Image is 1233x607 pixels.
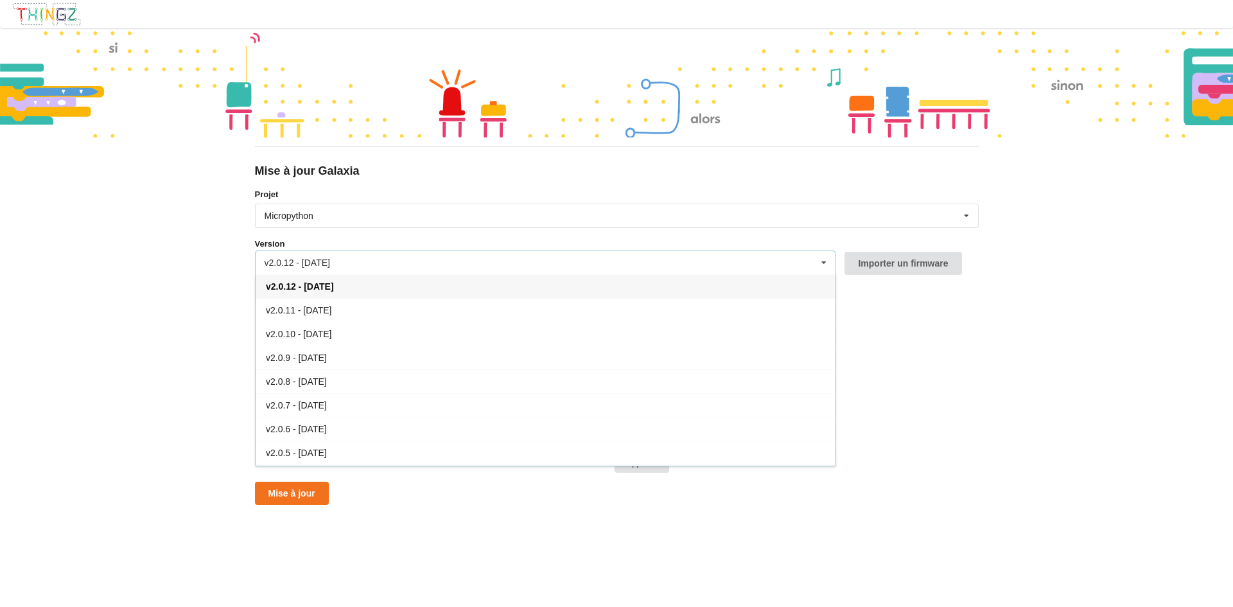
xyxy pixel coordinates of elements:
div: v2.0.12 - [DATE] [265,258,330,267]
div: Micropython [265,211,313,220]
div: Mise à jour Galaxia [255,164,979,179]
span: v2.0.11 - [DATE] [266,305,331,315]
label: Projet [255,188,979,201]
span: v2.0.7 - [DATE] [266,400,327,410]
button: Importer un firmware [844,252,961,275]
span: v2.0.6 - [DATE] [266,424,327,434]
span: v2.0.12 - [DATE] [266,281,334,292]
span: v2.0.5 - [DATE] [266,448,327,458]
span: v2.0.9 - [DATE] [266,353,327,363]
span: v2.0.10 - [DATE] [266,329,331,339]
span: v2.0.8 - [DATE] [266,376,327,387]
label: Version [255,238,285,251]
button: Mise à jour [255,482,329,505]
img: thingz_logo.png [12,2,82,26]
